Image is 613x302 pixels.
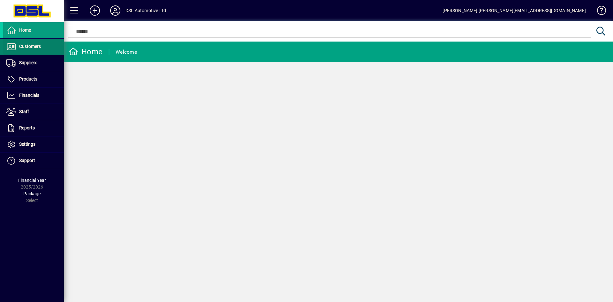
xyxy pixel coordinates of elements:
[443,5,586,16] div: [PERSON_NAME] [PERSON_NAME][EMAIL_ADDRESS][DOMAIN_NAME]
[23,191,41,196] span: Package
[19,158,35,163] span: Support
[3,71,64,87] a: Products
[3,39,64,55] a: Customers
[69,47,102,57] div: Home
[19,93,39,98] span: Financials
[19,76,37,81] span: Products
[125,5,166,16] div: DSL Automotive Ltd
[3,136,64,152] a: Settings
[19,44,41,49] span: Customers
[3,104,64,120] a: Staff
[19,142,35,147] span: Settings
[19,125,35,130] span: Reports
[19,60,37,65] span: Suppliers
[105,5,125,16] button: Profile
[3,88,64,104] a: Financials
[3,153,64,169] a: Support
[19,27,31,33] span: Home
[3,120,64,136] a: Reports
[3,55,64,71] a: Suppliers
[18,178,46,183] span: Financial Year
[592,1,605,22] a: Knowledge Base
[85,5,105,16] button: Add
[116,47,137,57] div: Welcome
[19,109,29,114] span: Staff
